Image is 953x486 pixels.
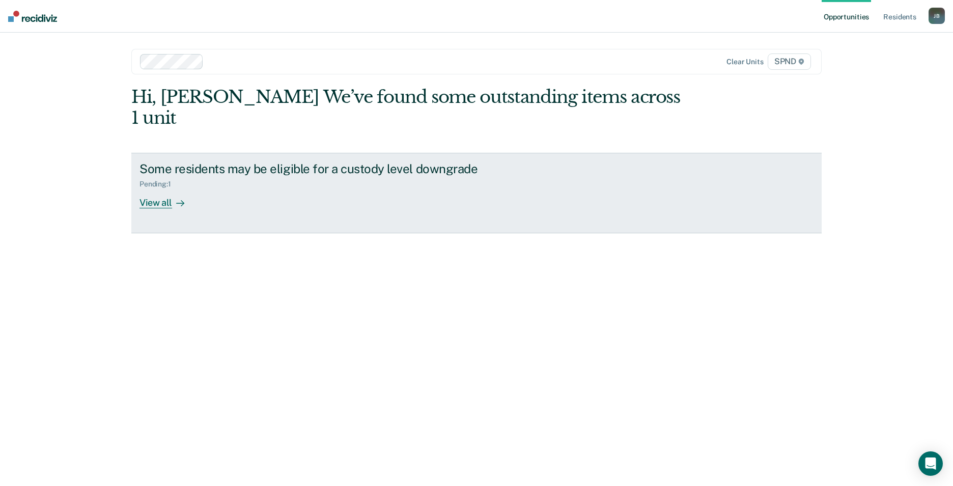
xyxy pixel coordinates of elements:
div: Open Intercom Messenger [918,451,943,476]
span: SPND [768,53,811,70]
img: Recidiviz [8,11,57,22]
a: Some residents may be eligible for a custody level downgradePending:1View all [131,153,822,233]
div: Hi, [PERSON_NAME] We’ve found some outstanding items across 1 unit [131,87,684,128]
div: Some residents may be eligible for a custody level downgrade [139,161,497,176]
button: JB [929,8,945,24]
div: Pending : 1 [139,180,179,188]
div: View all [139,188,197,208]
div: J B [929,8,945,24]
div: Clear units [726,58,764,66]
